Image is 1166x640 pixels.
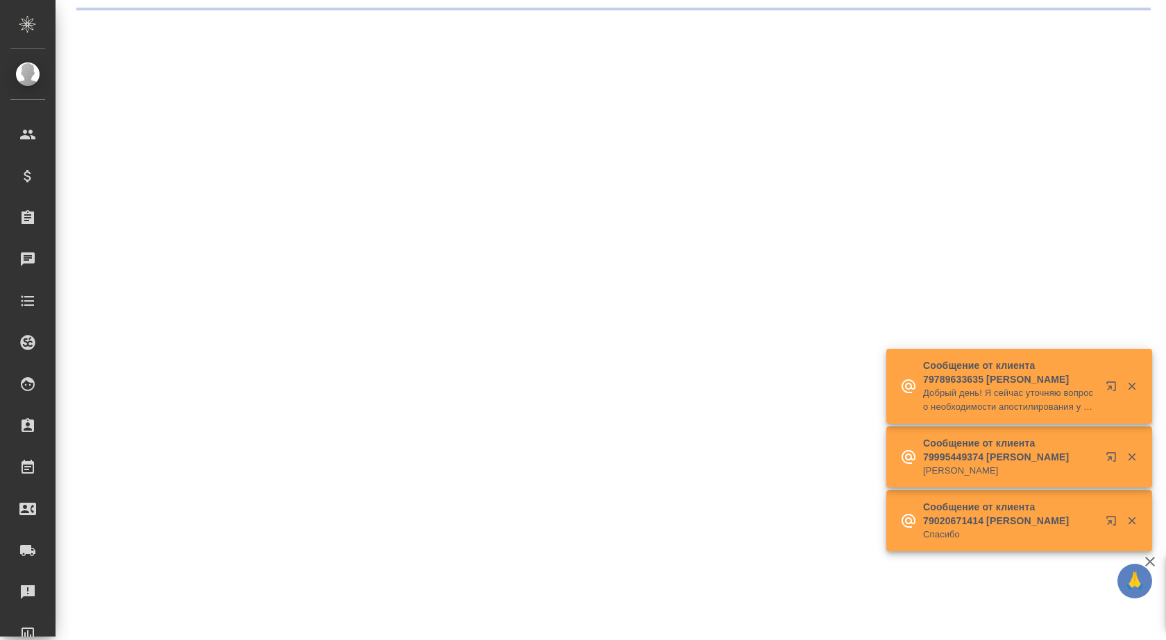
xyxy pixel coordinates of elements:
[1097,372,1131,406] button: Открыть в новой вкладке
[1097,443,1131,476] button: Открыть в новой вкладке
[923,386,1097,414] p: Добрый день! Я сейчас уточняю вопрос о необходимости апостилирования у работодателя. Вернусь к вам,
[1117,514,1146,527] button: Закрыть
[923,464,1097,478] p: [PERSON_NAME]
[923,500,1097,528] p: Сообщение от клиента 79020671414 [PERSON_NAME]
[923,358,1097,386] p: Сообщение от клиента 79789633635 [PERSON_NAME]
[1117,451,1146,463] button: Закрыть
[1097,507,1131,540] button: Открыть в новой вкладке
[923,436,1097,464] p: Сообщение от клиента 79995449374 [PERSON_NAME]
[923,528,1097,542] p: Спасибо
[1117,380,1146,392] button: Закрыть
